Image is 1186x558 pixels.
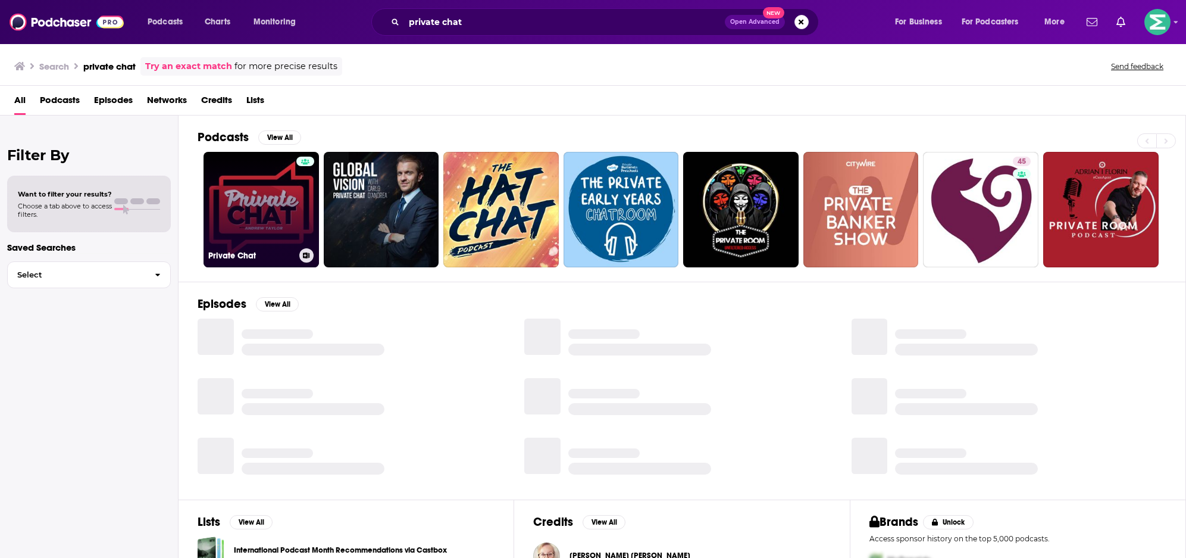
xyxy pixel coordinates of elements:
[7,146,171,164] h2: Filter By
[245,13,311,32] button: open menu
[1013,157,1031,166] a: 45
[234,60,337,73] span: for more precise results
[533,515,625,529] a: CreditsView All
[725,15,785,29] button: Open AdvancedNew
[198,297,246,311] h2: Episodes
[198,297,299,311] a: EpisodesView All
[1044,14,1065,30] span: More
[583,515,625,529] button: View All
[923,515,974,529] button: Unlock
[954,13,1036,32] button: open menu
[246,91,264,115] a: Lists
[139,13,198,32] button: open menu
[1144,9,1171,35] span: Logged in as LKassela
[895,14,942,30] span: For Business
[869,534,1166,543] p: Access sponsor history on the top 5,000 podcasts.
[869,515,919,529] h2: Brands
[14,91,26,115] a: All
[763,7,784,18] span: New
[197,13,237,32] a: Charts
[962,14,1019,30] span: For Podcasters
[94,91,133,115] a: Episodes
[234,544,447,557] a: International Podcast Month Recommendations via Castbox
[887,13,957,32] button: open menu
[7,261,171,288] button: Select
[18,202,112,219] span: Choose a tab above to access filters.
[1018,156,1026,168] span: 45
[383,8,830,36] div: Search podcasts, credits, & more...
[83,61,136,72] h3: private chat
[198,130,301,145] a: PodcastsView All
[923,152,1038,267] a: 45
[254,14,296,30] span: Monitoring
[10,11,124,33] img: Podchaser - Follow, Share and Rate Podcasts
[1144,9,1171,35] img: User Profile
[8,271,145,279] span: Select
[1144,9,1171,35] button: Show profile menu
[39,61,69,72] h3: Search
[256,297,299,311] button: View All
[145,60,232,73] a: Try an exact match
[198,515,273,529] a: ListsView All
[18,190,112,198] span: Want to filter your results?
[730,19,780,25] span: Open Advanced
[258,130,301,145] button: View All
[201,91,232,115] a: Credits
[198,515,220,529] h2: Lists
[1107,61,1167,71] button: Send feedback
[1082,12,1102,32] a: Show notifications dropdown
[533,515,573,529] h2: Credits
[40,91,80,115] a: Podcasts
[147,91,187,115] a: Networks
[230,515,273,529] button: View All
[404,13,725,32] input: Search podcasts, credits, & more...
[7,242,171,253] p: Saved Searches
[148,14,183,30] span: Podcasts
[1112,12,1130,32] a: Show notifications dropdown
[1036,13,1079,32] button: open menu
[208,251,295,261] h3: Private Chat
[204,152,319,267] a: Private Chat
[198,130,249,145] h2: Podcasts
[205,14,230,30] span: Charts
